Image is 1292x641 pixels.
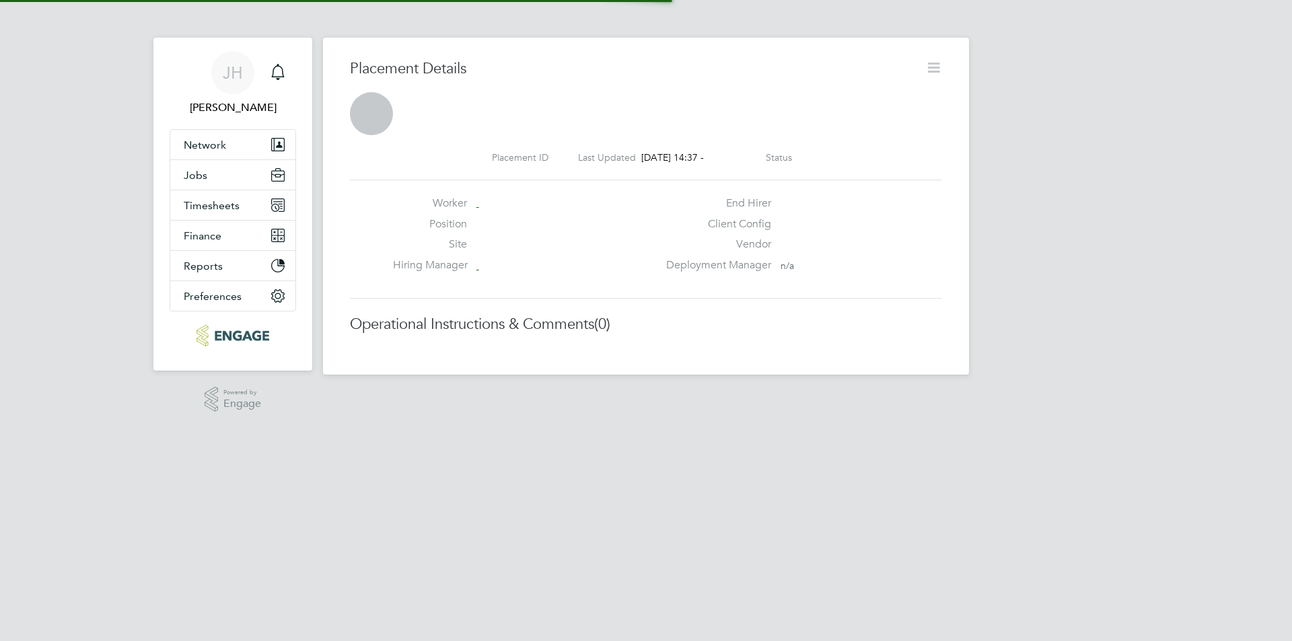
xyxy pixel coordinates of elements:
[184,169,207,182] span: Jobs
[350,59,915,79] h3: Placement Details
[170,281,295,311] button: Preferences
[492,151,548,163] label: Placement ID
[393,217,467,231] label: Position
[184,139,226,151] span: Network
[170,51,296,116] a: JH[PERSON_NAME]
[170,221,295,250] button: Finance
[658,217,771,231] label: Client Config
[170,130,295,159] button: Network
[205,387,262,412] a: Powered byEngage
[223,398,261,410] span: Engage
[350,315,942,334] h3: Operational Instructions & Comments
[170,100,296,116] span: Jess Hogan
[658,237,771,252] label: Vendor
[184,229,221,242] span: Finance
[170,160,295,190] button: Jobs
[658,196,771,211] label: End Hirer
[184,260,223,272] span: Reports
[658,258,771,272] label: Deployment Manager
[766,151,792,163] label: Status
[223,387,261,398] span: Powered by
[184,199,240,212] span: Timesheets
[641,151,704,163] span: [DATE] 14:37 -
[578,151,636,163] label: Last Updated
[170,251,295,280] button: Reports
[223,64,243,81] span: JH
[153,38,312,371] nav: Main navigation
[393,258,467,272] label: Hiring Manager
[184,290,242,303] span: Preferences
[170,325,296,346] a: Go to home page
[170,190,295,220] button: Timesheets
[594,315,610,333] span: (0)
[781,260,794,272] span: n/a
[196,325,268,346] img: pcrnet-logo-retina.png
[393,237,467,252] label: Site
[393,196,467,211] label: Worker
